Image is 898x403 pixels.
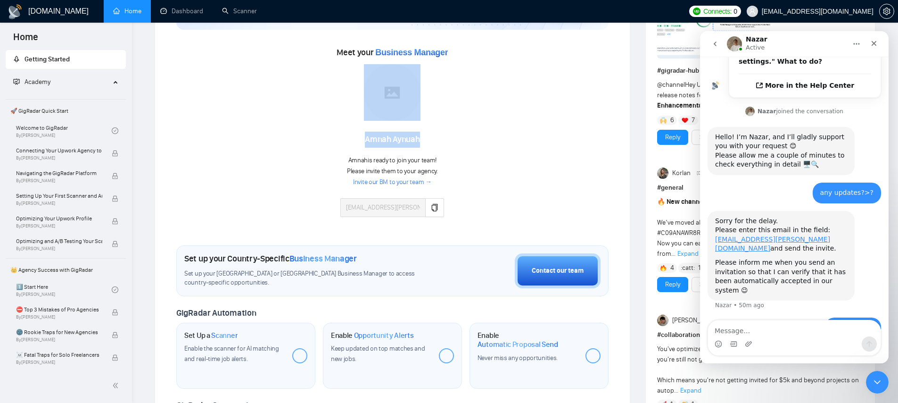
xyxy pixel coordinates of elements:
[113,7,141,15] a: homeHome
[184,344,279,363] span: Enable the scanner for AI matching and real-time job alerts.
[16,214,102,223] span: Optimizing Your Upwork Profile
[348,156,437,164] span: Amnah is ready to join your team!
[375,48,448,57] span: Business Manager
[347,167,438,175] span: Please invite them to your agency.
[733,6,737,17] span: 0
[657,183,864,193] h1: # general
[532,266,584,276] div: Contact our team
[8,4,23,19] img: logo
[331,344,425,363] span: Keep updated on top matches and new jobs.
[112,241,118,247] span: lock
[13,78,50,86] span: Academy
[7,260,125,279] span: 👑 Agency Success with GigRadar
[354,331,414,340] span: Opportunity Alerts
[16,305,102,314] span: ⛔ Top 3 Mistakes of Pro Agencies
[364,64,420,121] img: placeholder.png
[16,146,102,155] span: Connecting Your Upwork Agency to GigRadar
[665,132,680,143] a: Reply
[6,30,46,50] span: Home
[478,331,578,349] h1: Enable
[667,198,723,206] strong: New channel alert!
[16,223,102,229] span: By [PERSON_NAME]
[680,386,701,395] span: Expand
[16,178,102,184] span: By [PERSON_NAME]
[16,201,102,206] span: By [PERSON_NAME]
[160,7,203,15] a: dashboardDashboard
[16,337,102,343] span: By [PERSON_NAME]
[879,8,894,15] a: setting
[25,55,70,63] span: Getting Started
[112,286,118,293] span: check-circle
[677,250,699,258] span: Expand
[16,360,102,365] span: By [PERSON_NAME]
[700,132,741,143] a: See the details
[657,130,688,145] button: Reply
[353,178,432,187] a: Invite our BM to your team →
[698,263,700,273] span: 1
[657,277,688,292] button: Reply
[112,173,118,179] span: lock
[184,253,357,264] h1: Set up your Country-Specific
[657,198,665,206] span: 🔥
[657,229,704,237] span: #C09ANAWR8R5
[112,309,118,316] span: lock
[112,150,118,157] span: lock
[13,56,20,62] span: rocket
[692,277,749,292] button: See the details
[703,6,732,17] span: Connects:
[660,117,667,124] img: 🙌
[16,120,112,141] a: Welcome to GigRadarBy[PERSON_NAME]
[25,78,50,86] span: Academy
[672,168,691,178] span: Korlan
[866,371,889,394] iframe: Intercom live chat
[13,78,20,85] span: fund-projection-screen
[672,315,718,326] span: [PERSON_NAME]
[176,308,256,318] span: GigRadar Automation
[880,8,894,15] span: setting
[112,218,118,225] span: lock
[222,7,257,15] a: searchScanner
[700,279,741,290] a: See the details
[6,50,126,69] li: Getting Started
[697,169,709,177] span: [DATE]
[16,236,102,246] span: Optimizing and A/B Testing Your Scanner for Better Results
[425,198,444,217] button: copy
[670,116,674,125] span: 6
[16,350,102,360] span: ☠️ Fatal Traps for Solo Freelancers
[660,265,667,271] img: 🔥
[665,279,680,290] a: Reply
[682,117,688,124] img: ❤️
[340,132,444,148] div: Amnah Aynuah
[700,31,889,363] iframe: Intercom live chat
[184,331,238,340] h1: Set Up a
[337,47,448,58] span: Meet your
[692,116,695,125] span: 7
[681,263,695,273] span: :catt:
[16,168,102,178] span: Navigating the GigRadar Platform
[657,81,685,89] span: @channel
[657,345,860,395] span: You've optimized your profile and are sending converting proposals but you're still not getting i...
